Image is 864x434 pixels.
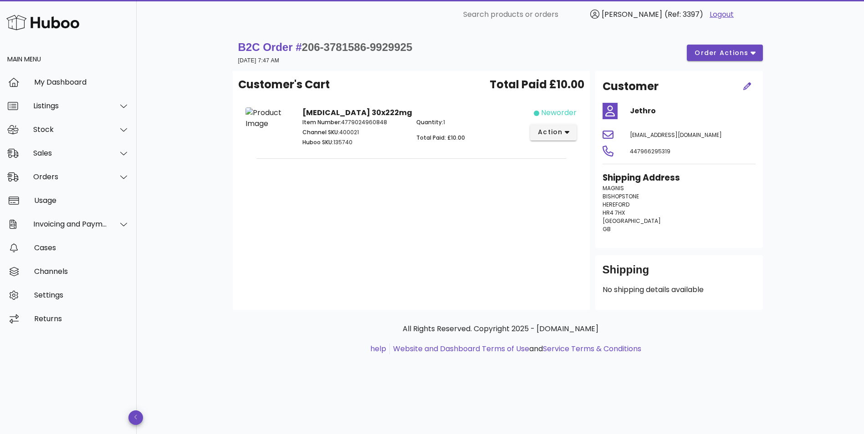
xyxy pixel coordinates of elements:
span: [EMAIL_ADDRESS][DOMAIN_NAME] [630,131,722,139]
div: Settings [34,291,129,299]
h3: Shipping Address [603,172,756,184]
span: 447966295319 [630,147,670,155]
p: No shipping details available [603,284,756,295]
span: MAGNIS [603,184,624,192]
div: Stock [33,125,107,134]
p: 400021 [302,128,406,136]
li: and [390,343,641,354]
span: [PERSON_NAME] [602,9,662,20]
h4: Jethro [630,106,756,116]
img: Huboo Logo [6,13,79,32]
span: Total Paid £10.00 [490,76,584,93]
div: Sales [33,149,107,157]
p: 4779024960848 [302,118,406,126]
p: 1 [416,118,520,126]
span: (Ref: 3397) [665,9,703,20]
strong: B2C Order # [238,41,413,53]
div: Usage [34,196,129,205]
div: Returns [34,314,129,323]
span: action [537,127,563,137]
p: All Rights Reserved. Copyright 2025 - [DOMAIN_NAME] [240,323,761,334]
div: Orders [33,172,107,181]
img: Product Image [245,107,291,129]
span: BISHOPSTONE [603,192,639,200]
small: [DATE] 7:47 AM [238,57,280,64]
button: order actions [687,45,762,61]
div: neworder [541,107,577,118]
span: HR4 7HX [603,209,625,217]
span: order actions [694,48,749,58]
button: action [530,124,577,141]
div: Shipping [603,262,756,284]
span: 206-3781586-9929925 [302,41,413,53]
div: Listings [33,101,107,110]
span: Huboo SKU: [302,138,333,146]
span: Customer's Cart [238,76,330,93]
div: My Dashboard [34,78,129,86]
a: Service Terms & Conditions [543,343,641,354]
div: Channels [34,267,129,276]
span: GB [603,225,611,233]
p: 135740 [302,138,406,146]
h2: Customer [603,78,659,95]
span: Item Number: [302,118,341,126]
span: [GEOGRAPHIC_DATA] [603,217,661,225]
a: Logout [710,9,734,20]
span: Quantity: [416,118,443,126]
span: Channel SKU: [302,128,339,136]
div: Invoicing and Payments [33,220,107,228]
span: Total Paid: £10.00 [416,134,465,141]
span: HEREFORD [603,201,629,208]
a: Website and Dashboard Terms of Use [393,343,529,354]
div: Cases [34,243,129,252]
a: help [370,343,386,354]
strong: [MEDICAL_DATA] 30x222mg [302,107,412,118]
